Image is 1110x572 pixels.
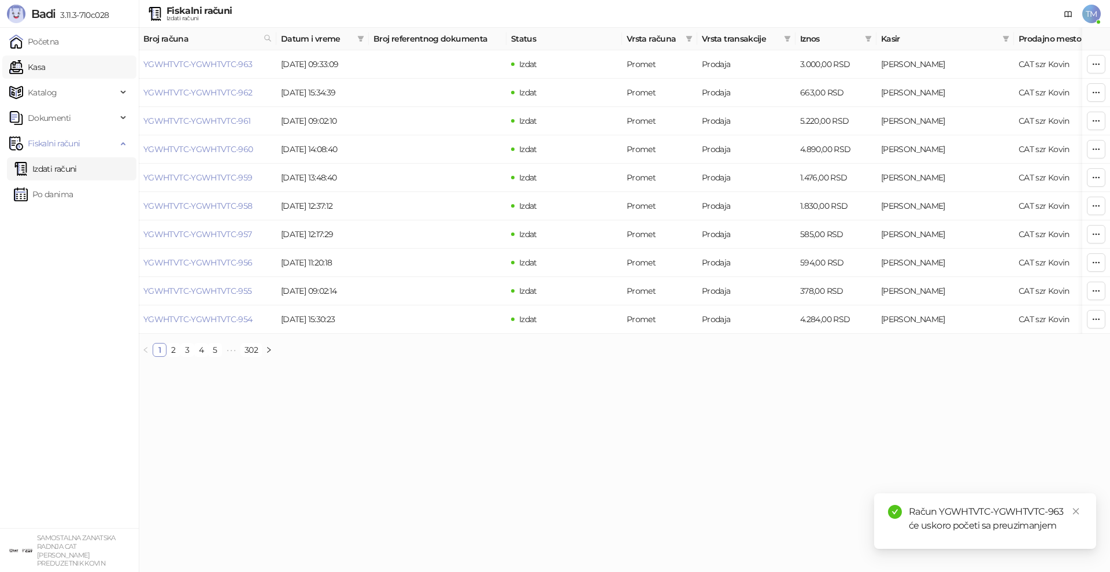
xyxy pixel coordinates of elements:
img: 64x64-companyLogo-ae27db6e-dfce-48a1-b68e-83471bd1bffd.png [9,539,32,562]
a: 302 [241,344,261,356]
span: Kasir [881,32,998,45]
span: filter [865,35,872,42]
li: Prethodna strana [139,343,153,357]
span: 3.11.3-710c028 [55,10,109,20]
th: Vrsta računa [622,28,697,50]
span: right [265,346,272,353]
td: Prodaja [697,192,795,220]
td: 1.476,00 RSD [795,164,876,192]
li: 2 [166,343,180,357]
td: [DATE] 11:20:18 [276,249,369,277]
td: YGWHTVTC-YGWHTVTC-959 [139,164,276,192]
div: Izdati računi [166,16,232,21]
span: check-circle [888,505,902,519]
a: Close [1070,505,1082,518]
span: Izdat [519,314,537,324]
th: Broj računa [139,28,276,50]
span: left [142,346,149,353]
span: filter [863,30,874,47]
td: Tatjana Micovic [876,135,1014,164]
a: Dokumentacija [1059,5,1078,23]
td: Prodaja [697,135,795,164]
th: Broj referentnog dokumenta [369,28,506,50]
a: 4 [195,344,208,356]
td: 585,00 RSD [795,220,876,249]
td: 1.830,00 RSD [795,192,876,220]
td: Prodaja [697,305,795,334]
td: Promet [622,135,697,164]
span: ••• [222,343,240,357]
td: YGWHTVTC-YGWHTVTC-957 [139,220,276,249]
td: [DATE] 13:48:40 [276,164,369,192]
td: [DATE] 12:37:12 [276,192,369,220]
span: filter [784,35,791,42]
a: 1 [153,344,166,356]
span: close [1072,507,1080,515]
td: YGWHTVTC-YGWHTVTC-962 [139,79,276,107]
td: [DATE] 14:08:40 [276,135,369,164]
td: Prodaja [697,249,795,277]
td: Tatjana Micovic [876,79,1014,107]
span: TM [1082,5,1101,23]
td: Prodaja [697,79,795,107]
span: filter [1000,30,1012,47]
span: Izdat [519,59,537,69]
a: 3 [181,344,194,356]
td: Prodaja [697,277,795,305]
th: Status [506,28,622,50]
td: 663,00 RSD [795,79,876,107]
td: Tatjana Micovic [876,192,1014,220]
td: [DATE] 09:02:14 [276,277,369,305]
td: Promet [622,107,697,135]
td: Promet [622,50,697,79]
td: Prodaja [697,220,795,249]
a: YGWHTVTC-YGWHTVTC-963 [143,59,253,69]
span: Datum i vreme [281,32,353,45]
span: Izdat [519,286,537,296]
th: Kasir [876,28,1014,50]
td: YGWHTVTC-YGWHTVTC-961 [139,107,276,135]
td: Promet [622,249,697,277]
a: YGWHTVTC-YGWHTVTC-959 [143,172,253,183]
td: Tatjana Micovic [876,107,1014,135]
li: 4 [194,343,208,357]
td: Tatjana Micovic [876,249,1014,277]
td: Tatjana Micovic [876,277,1014,305]
td: 4.890,00 RSD [795,135,876,164]
a: 2 [167,344,180,356]
small: SAMOSTALNA ZANATSKA RADNJA CAT [PERSON_NAME] PREDUZETNIK KOVIN [37,534,116,567]
td: [DATE] 15:30:23 [276,305,369,334]
td: Promet [622,164,697,192]
span: Fiskalni računi [28,132,80,155]
td: [DATE] 09:02:10 [276,107,369,135]
td: [DATE] 09:33:09 [276,50,369,79]
span: filter [683,30,695,47]
td: YGWHTVTC-YGWHTVTC-956 [139,249,276,277]
img: Logo [7,5,25,23]
td: Promet [622,220,697,249]
span: Katalog [28,81,57,104]
td: YGWHTVTC-YGWHTVTC-954 [139,305,276,334]
td: [DATE] 12:17:29 [276,220,369,249]
td: 4.284,00 RSD [795,305,876,334]
td: Promet [622,277,697,305]
a: Kasa [9,56,45,79]
div: Račun YGWHTVTC-YGWHTVTC-963 će uskoro početi sa preuzimanjem [909,505,1082,533]
td: Promet [622,305,697,334]
span: Vrsta računa [627,32,681,45]
td: YGWHTVTC-YGWHTVTC-960 [139,135,276,164]
span: filter [355,30,367,47]
a: Po danima [14,183,73,206]
td: Prodaja [697,164,795,192]
span: filter [686,35,693,42]
button: right [262,343,276,357]
td: Tatjana Micovic [876,50,1014,79]
span: Izdat [519,172,537,183]
span: Badi [31,7,55,21]
a: YGWHTVTC-YGWHTVTC-958 [143,201,253,211]
td: Promet [622,192,697,220]
span: filter [357,35,364,42]
a: YGWHTVTC-YGWHTVTC-961 [143,116,251,126]
a: YGWHTVTC-YGWHTVTC-960 [143,144,253,154]
td: YGWHTVTC-YGWHTVTC-963 [139,50,276,79]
